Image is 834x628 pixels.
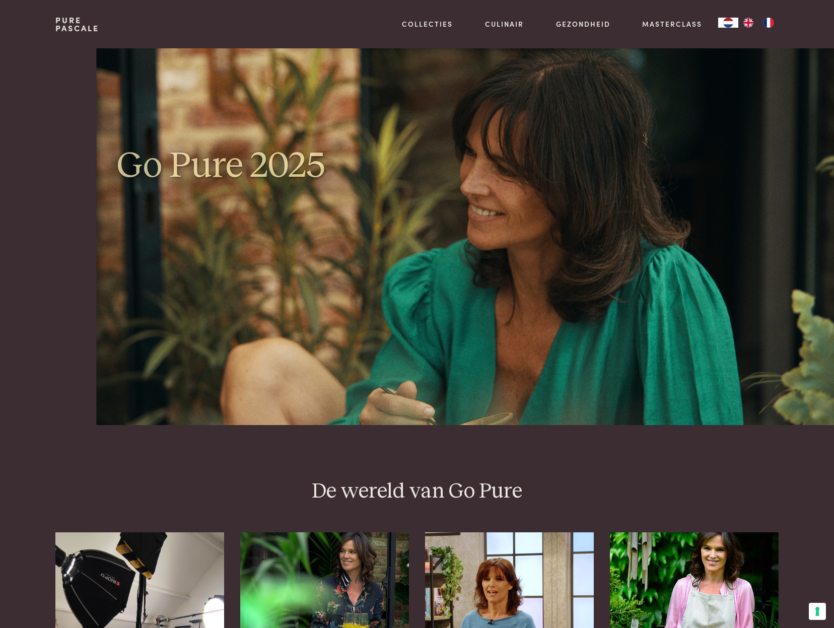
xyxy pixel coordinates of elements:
[55,16,99,32] a: PurePascale
[556,19,610,29] a: Gezondheid
[117,144,409,189] h1: Go Pure 2025
[809,603,826,620] button: Uw voorkeuren voor toestemming voor trackingtechnologieën
[718,18,738,28] div: Language
[718,18,779,28] aside: Language selected: Nederlands
[738,18,758,28] a: EN
[485,19,524,29] a: Culinair
[55,478,779,505] h2: De wereld van Go Pure
[402,19,453,29] a: Collecties
[758,18,779,28] a: FR
[642,19,702,29] a: Masterclass
[738,18,779,28] ul: Language list
[718,18,738,28] a: NL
